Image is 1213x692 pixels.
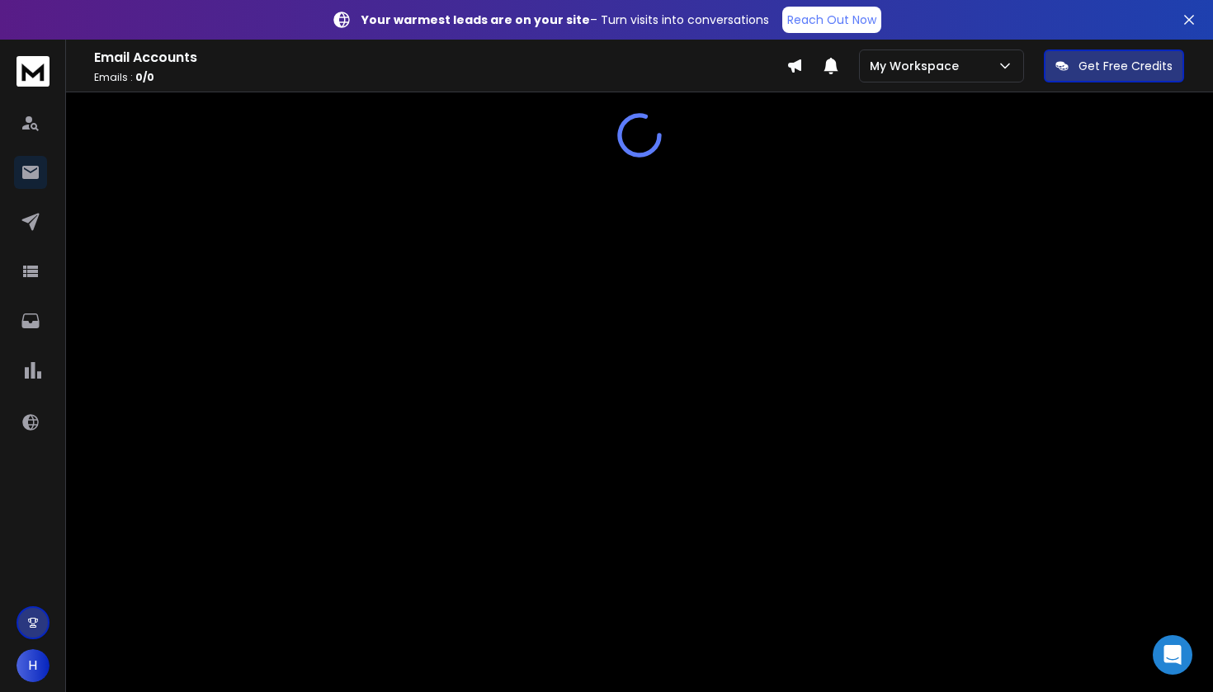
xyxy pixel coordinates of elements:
[1044,49,1184,82] button: Get Free Credits
[1153,635,1192,675] div: Open Intercom Messenger
[1078,58,1173,74] p: Get Free Credits
[17,56,50,87] img: logo
[782,7,881,33] a: Reach Out Now
[361,12,590,28] strong: Your warmest leads are on your site
[787,12,876,28] p: Reach Out Now
[94,71,786,84] p: Emails :
[361,12,769,28] p: – Turn visits into conversations
[94,48,786,68] h1: Email Accounts
[135,70,154,84] span: 0 / 0
[17,649,50,682] button: H
[870,58,965,74] p: My Workspace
